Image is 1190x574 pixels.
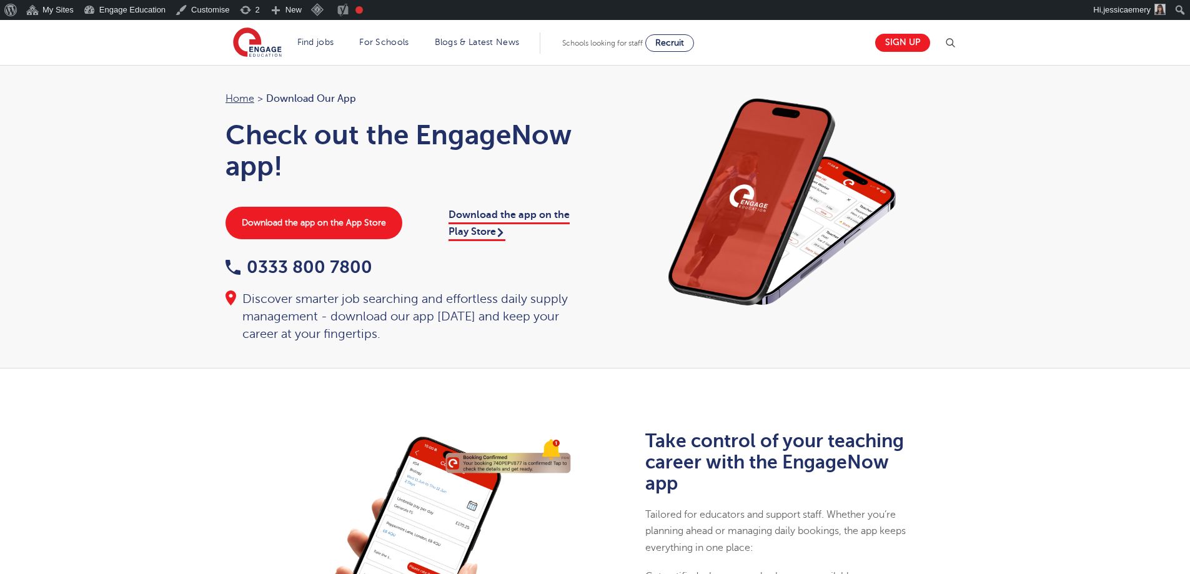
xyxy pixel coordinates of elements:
[266,91,356,107] span: Download our app
[435,37,520,47] a: Blogs & Latest News
[1103,5,1151,14] span: jessicaemery
[645,430,904,494] b: Take control of your teaching career with the EngageNow app
[355,6,363,14] div: Focus keyphrase not set
[875,34,930,52] a: Sign up
[655,38,684,47] span: Recruit
[645,509,906,553] span: Tailored for educators and support staff. Whether you’re planning ahead or managing daily booking...
[226,119,583,182] h1: Check out the EngageNow app!
[226,257,372,277] a: 0333 800 7800
[562,39,643,47] span: Schools looking for staff
[449,209,570,240] a: Download the app on the Play Store
[226,91,583,107] nav: breadcrumb
[257,93,263,104] span: >
[233,27,282,59] img: Engage Education
[297,37,334,47] a: Find jobs
[645,34,694,52] a: Recruit
[226,290,583,343] div: Discover smarter job searching and effortless daily supply management - download our app [DATE] a...
[226,207,402,239] a: Download the app on the App Store
[226,93,254,104] a: Home
[359,37,409,47] a: For Schools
